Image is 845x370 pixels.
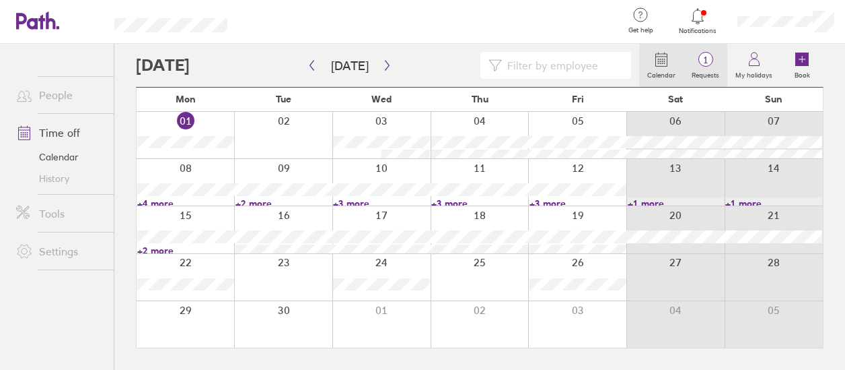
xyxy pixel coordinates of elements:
label: My holidays [727,67,780,80]
a: Settings [5,238,114,265]
input: Filter by employee [502,53,623,78]
a: +2 more [137,245,234,257]
a: Calendar [5,146,114,168]
a: +3 more [529,197,626,210]
span: Fri [572,94,584,104]
a: 1Requests [684,44,727,87]
a: Calendar [639,44,684,87]
span: Notifications [676,27,720,35]
a: Book [780,44,823,87]
button: [DATE] [320,55,379,77]
span: Mon [176,94,196,104]
a: +1 more [628,197,725,210]
a: Tools [5,200,114,227]
span: Sun [765,94,782,104]
a: +3 more [333,197,430,210]
a: History [5,168,114,189]
a: +4 more [137,197,234,210]
a: People [5,82,114,109]
span: Get help [619,26,663,34]
label: Calendar [639,67,684,80]
a: My holidays [727,44,780,87]
label: Book [786,67,818,80]
a: Notifications [676,7,720,35]
span: Wed [371,94,392,104]
a: +1 more [725,197,822,210]
span: Thu [472,94,488,104]
span: Sat [668,94,683,104]
span: Tue [276,94,291,104]
label: Requests [684,67,727,80]
span: 1 [684,55,727,65]
a: Time off [5,119,114,146]
a: +3 more [431,197,528,210]
a: +2 more [235,197,332,210]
